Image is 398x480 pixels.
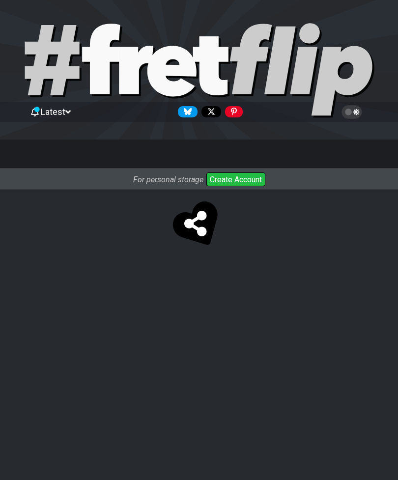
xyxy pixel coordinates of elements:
button: Create Account [206,172,265,186]
span: Latest [41,107,65,117]
span: Toggle light / dark theme [346,108,358,116]
a: Follow #fretflip at Bluesky [174,106,198,117]
span: Click to store and share! [175,203,223,250]
i: For personal storage [133,175,203,184]
a: Follow #fretflip at X [198,106,221,117]
a: #fretflip at Pinterest [221,106,243,117]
